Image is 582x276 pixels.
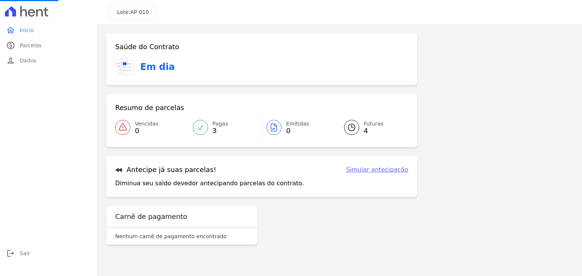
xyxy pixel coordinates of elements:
[135,128,158,134] span: 0
[115,42,179,51] h3: Saúde do Contrato
[115,179,304,188] p: Diminua seu saldo devedor antecipando parcelas do contrato.
[117,8,149,16] h3: Lote:
[115,233,227,240] p: Nenhum carnê de pagamento encontrado
[130,9,149,15] span: AP 010
[20,57,36,64] span: Dados
[3,246,94,261] a: logoutSair
[364,120,383,128] span: Futuras
[213,128,228,134] span: 3
[20,26,34,34] span: Início
[3,53,94,68] a: personDados
[364,128,383,134] span: 4
[213,120,228,128] span: Pagas
[135,120,158,128] span: Vencidas
[6,41,15,50] i: paid
[20,42,42,49] span: Parcelas
[3,23,94,38] a: homeInício
[140,60,175,74] h3: Em dia
[188,117,262,138] a: Pagas 3
[115,117,188,138] a: Vencidas 0
[262,117,335,138] a: Emitidas 0
[346,165,408,174] a: Simular antecipação
[6,26,15,35] i: home
[115,212,187,221] h3: Carnê de pagamento
[335,117,408,138] a: Futuras 4
[20,250,30,257] span: Sair
[6,249,15,258] i: logout
[286,128,309,134] span: 0
[286,120,309,128] span: Emitidas
[115,103,184,112] h3: Resumo de parcelas
[115,165,216,174] h3: Antecipe já suas parcelas!
[3,38,94,53] a: paidParcelas
[6,56,15,65] i: person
